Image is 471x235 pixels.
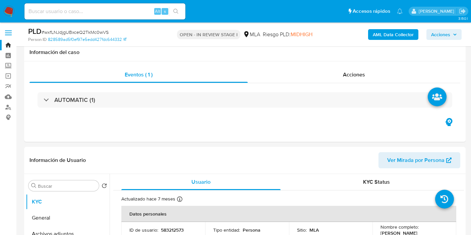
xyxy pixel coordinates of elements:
[161,227,184,233] p: 583212573
[397,8,403,14] a: Notificaciones
[363,178,390,186] span: KYC Status
[297,227,307,233] p: Sitio :
[213,227,240,233] p: Tipo entidad :
[155,8,160,14] span: Alt
[121,196,175,202] p: Actualizado hace 7 meses
[42,29,109,36] span: # wxfLNJdjgUBxceQ2TkMc0wVS
[263,31,312,38] span: Riesgo PLD:
[121,206,456,222] th: Datos personales
[24,7,185,16] input: Buscar usuario o caso...
[164,8,166,14] span: s
[191,178,211,186] span: Usuario
[309,227,319,233] p: MLA
[30,157,86,164] h1: Información de Usuario
[243,227,260,233] p: Persona
[368,29,418,40] button: AML Data Collector
[431,29,450,40] span: Acciones
[169,7,183,16] button: search-icon
[38,92,452,108] div: AUTOMATIC (1)
[426,29,462,40] button: Acciones
[28,37,47,43] b: Person ID
[378,152,460,168] button: Ver Mirada por Persona
[125,71,153,78] span: Eventos ( 1 )
[419,8,457,14] p: micaelaestefania.gonzalez@mercadolibre.com
[129,227,158,233] p: ID de usuario :
[102,183,107,190] button: Volver al orden por defecto
[28,26,42,37] b: PLD
[26,194,110,210] button: KYC
[380,224,419,230] p: Nombre completo :
[353,8,390,15] span: Accesos rápidos
[291,31,312,38] span: MIDHIGH
[54,96,95,104] h3: AUTOMATIC (1)
[387,152,445,168] span: Ver Mirada por Persona
[177,30,240,39] p: OPEN - IN REVIEW STAGE I
[31,183,37,188] button: Buscar
[38,183,96,189] input: Buscar
[459,8,466,15] a: Salir
[343,71,365,78] span: Acciones
[30,49,460,56] h1: Información del caso
[26,210,110,226] button: General
[243,31,260,38] div: MLA
[373,29,414,40] b: AML Data Collector
[48,37,126,43] a: 828589ad5f0ef97e5edd427fdc644332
